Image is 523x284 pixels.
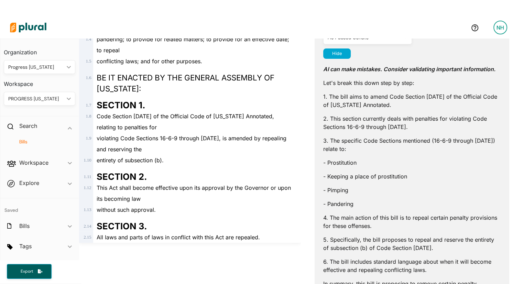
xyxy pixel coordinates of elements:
span: Hide [332,51,342,56]
iframe: Intercom live chat [500,261,516,277]
span: Export [16,269,38,274]
a: NH [488,18,513,37]
p: 1. The bill aims to amend Code Section [DATE] of the Official Code of [US_STATE] Annotated. [323,92,501,109]
p: 2. This section currently deals with penalties for violating Code Sections 16-6-9 through [DATE]. [323,114,501,131]
span: 2 . 15 [84,235,91,240]
span: Code Section [DATE] of the Official Code of [US_STATE] Annotated, relating to penalties for [97,113,274,131]
span: entirety of subsection (b). [97,157,164,164]
div: PROGRESS [US_STATE] [8,95,64,102]
span: violating Code Sections 16-6-9 through [DATE], is amended by repealing and reserving the [97,135,286,153]
h2: Tags [19,242,32,250]
span: 1 . 8 [86,114,91,119]
strong: SECTION 3. [97,221,147,231]
span: 1 . 10 [84,158,91,163]
p: 5. Specifically, the bill proposes to repeal and reserve the entirety of subsection (b) of Code S... [323,236,501,252]
h4: Saved [0,198,79,215]
span: This Act shall become effective upon its approval by the Governor or upon its becoming law [97,184,291,202]
button: Export [7,264,52,279]
div: Progress [US_STATE] [8,64,64,71]
span: 1 . 5 [86,59,91,64]
p: - Pimping [323,186,501,194]
span: conflicting laws; and for other purposes. [97,58,202,65]
span: All laws and parts of laws in conflict with this Act are repealed. [97,234,260,241]
h2: Explore [19,179,39,187]
p: Let's break this down step by step: [323,79,501,87]
a: Bills [11,139,72,145]
p: - Keeping a place of prostitution [323,172,501,181]
p: AI can make mistakes. Consider validating important information. [323,62,501,73]
strong: SECTION 2. [97,171,147,182]
p: 3. The specific Code Sections mentioned (16-6-9 through [DATE]) relate to: [323,136,501,153]
h3: Workspace [4,74,75,89]
h2: Workspace [19,159,48,166]
h2: Bills [19,222,30,230]
div: NH [493,21,507,34]
button: Hide [323,48,351,59]
span: without such approval. [97,206,156,213]
span: 1 . 9 [86,136,91,141]
p: 6. The bill includes standard language about when it will become effective and repealing conflict... [323,258,501,274]
img: Logo for Plural [4,15,52,40]
p: 4. The main action of this bill is to repeal certain penalty provisions for these offenses. [323,214,501,230]
span: 1 . 12 [84,185,91,190]
h2: Search [19,122,37,130]
p: - Prostitution [323,159,501,167]
span: 1 . 7 [86,103,91,108]
p: - Pandering [323,200,501,208]
span: 1 . 13 [84,207,91,212]
span: 1 . 6 [86,75,91,80]
span: 2 . 14 [84,224,91,229]
strong: SECTION 1. [97,100,145,110]
h3: Organization [4,42,75,57]
span: 1 . 11 [84,174,91,179]
span: BE IT ENACTED BY THE GENERAL ASSEMBLY OF [US_STATE]: [97,73,274,93]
